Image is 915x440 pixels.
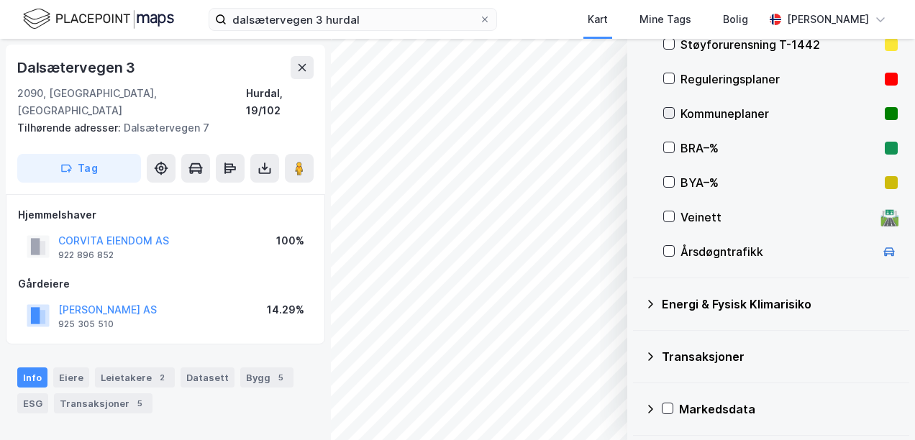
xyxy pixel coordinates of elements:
[680,243,875,260] div: Årsdøgntrafikk
[680,139,879,157] div: BRA–%
[639,11,691,28] div: Mine Tags
[17,56,138,79] div: Dalsætervegen 3
[843,371,915,440] div: Kontrollprogram for chat
[680,208,875,226] div: Veinett
[155,370,169,385] div: 2
[588,11,608,28] div: Kart
[843,371,915,440] iframe: Chat Widget
[17,154,141,183] button: Tag
[18,206,313,224] div: Hjemmelshaver
[227,9,479,30] input: Søk på adresse, matrikkel, gårdeiere, leietakere eller personer
[95,367,175,388] div: Leietakere
[132,396,147,411] div: 5
[240,367,293,388] div: Bygg
[54,393,152,413] div: Transaksjoner
[17,367,47,388] div: Info
[18,275,313,293] div: Gårdeiere
[680,70,879,88] div: Reguleringsplaner
[273,370,288,385] div: 5
[680,174,879,191] div: BYA–%
[276,232,304,249] div: 100%
[17,393,48,413] div: ESG
[680,105,879,122] div: Kommuneplaner
[58,318,114,330] div: 925 305 510
[662,295,898,313] div: Energi & Fysisk Klimarisiko
[723,11,748,28] div: Bolig
[246,85,314,119] div: Hurdal, 19/102
[680,36,879,53] div: Støyforurensning T-1442
[181,367,235,388] div: Datasett
[53,367,89,388] div: Eiere
[880,208,899,226] div: 🛣️
[17,119,302,137] div: Dalsætervegen 7
[23,6,174,32] img: logo.f888ab2527a4732fd821a326f86c7f29.svg
[58,249,114,261] div: 922 896 852
[17,122,124,134] span: Tilhørende adresser:
[662,348,898,365] div: Transaksjoner
[17,85,246,119] div: 2090, [GEOGRAPHIC_DATA], [GEOGRAPHIC_DATA]
[267,301,304,318] div: 14.29%
[679,400,898,418] div: Markedsdata
[787,11,869,28] div: [PERSON_NAME]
